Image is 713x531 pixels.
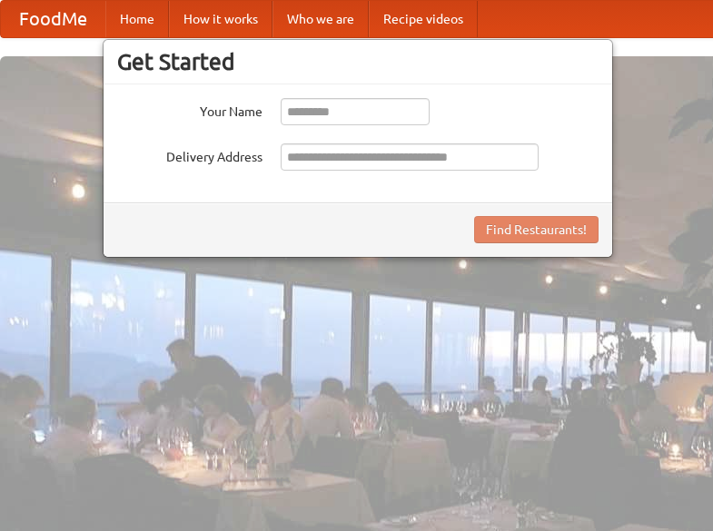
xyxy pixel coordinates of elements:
[369,1,478,37] a: Recipe videos
[169,1,272,37] a: How it works
[105,1,169,37] a: Home
[117,48,599,75] h3: Get Started
[1,1,105,37] a: FoodMe
[117,98,262,121] label: Your Name
[117,143,262,166] label: Delivery Address
[272,1,369,37] a: Who we are
[474,216,599,243] button: Find Restaurants!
